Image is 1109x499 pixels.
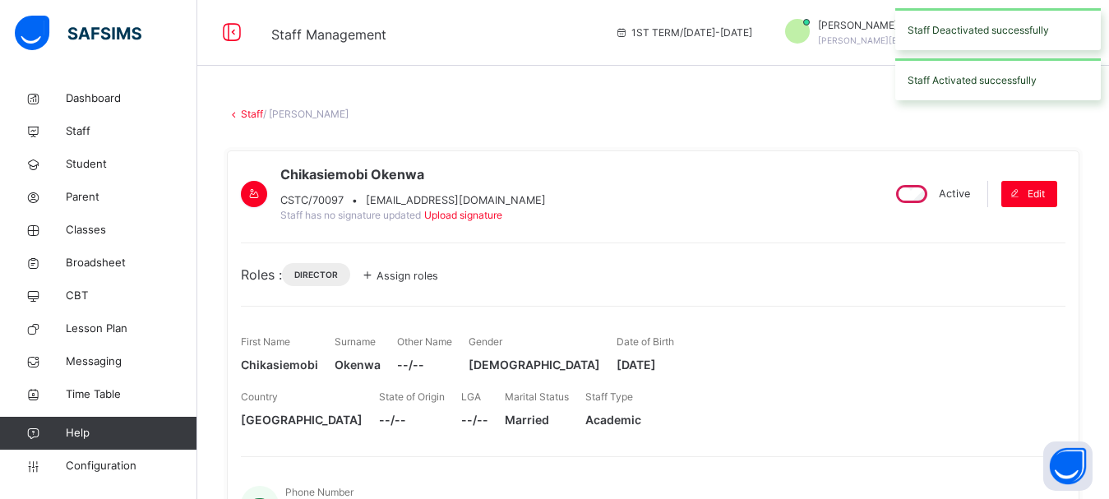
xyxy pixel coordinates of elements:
span: Okenwa [335,356,381,373]
span: Surname [335,335,376,348]
span: Upload signature [424,209,502,221]
span: Gender [469,335,502,348]
span: State of Origin [379,390,445,403]
span: Chikasiemobi [241,356,318,373]
span: [EMAIL_ADDRESS][DOMAIN_NAME] [366,192,546,208]
span: Broadsheet [66,255,197,271]
span: CSTC/70097 [280,192,344,208]
span: --/-- [379,411,445,428]
span: Classes [66,222,197,238]
span: / [PERSON_NAME] [263,108,349,120]
span: Married [505,411,569,428]
span: Configuration [66,458,196,474]
span: [DATE] [617,356,674,373]
span: [PERSON_NAME] Akinfolarin [818,18,1034,33]
span: LGA [461,390,481,403]
span: Staff Type [585,390,633,403]
a: Staff [241,108,263,120]
span: Phone Number [285,486,353,498]
div: AbiodunAkinfolarin [769,18,1070,48]
span: Other Name [397,335,452,348]
span: [DEMOGRAPHIC_DATA] [469,356,600,373]
span: CBT [66,288,197,304]
span: Staff [66,123,197,140]
button: Open asap [1043,441,1093,491]
span: --/-- [461,411,488,428]
div: Staff Deactivated successfully [895,8,1101,50]
span: Edit [1028,187,1045,201]
div: Staff Activated successfully [895,58,1101,100]
span: Roles : [241,265,282,284]
img: safsims [15,16,141,50]
span: First Name [241,335,290,348]
span: Chikasiemobi Okenwa [280,164,546,184]
span: session/term information [615,25,752,40]
span: Academic [585,411,641,428]
span: Country [241,390,278,403]
span: Parent [66,189,197,206]
span: Date of Birth [617,335,674,348]
span: Lesson Plan [66,321,197,337]
span: Staff Management [271,26,386,43]
span: Student [66,156,197,173]
span: Dashboard [66,90,197,107]
span: Active [939,187,970,200]
span: --/-- [397,356,452,373]
span: Staff has no signature updated [280,209,421,221]
span: DIRECTOR [294,269,338,281]
span: Messaging [66,353,197,370]
span: Time Table [66,386,197,403]
div: • [280,192,546,208]
span: [PERSON_NAME][EMAIL_ADDRESS][DOMAIN_NAME] [818,35,1034,45]
span: Assign roles [377,270,438,282]
span: Marital Status [505,390,569,403]
span: [GEOGRAPHIC_DATA] [241,411,363,428]
span: Help [66,425,196,441]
